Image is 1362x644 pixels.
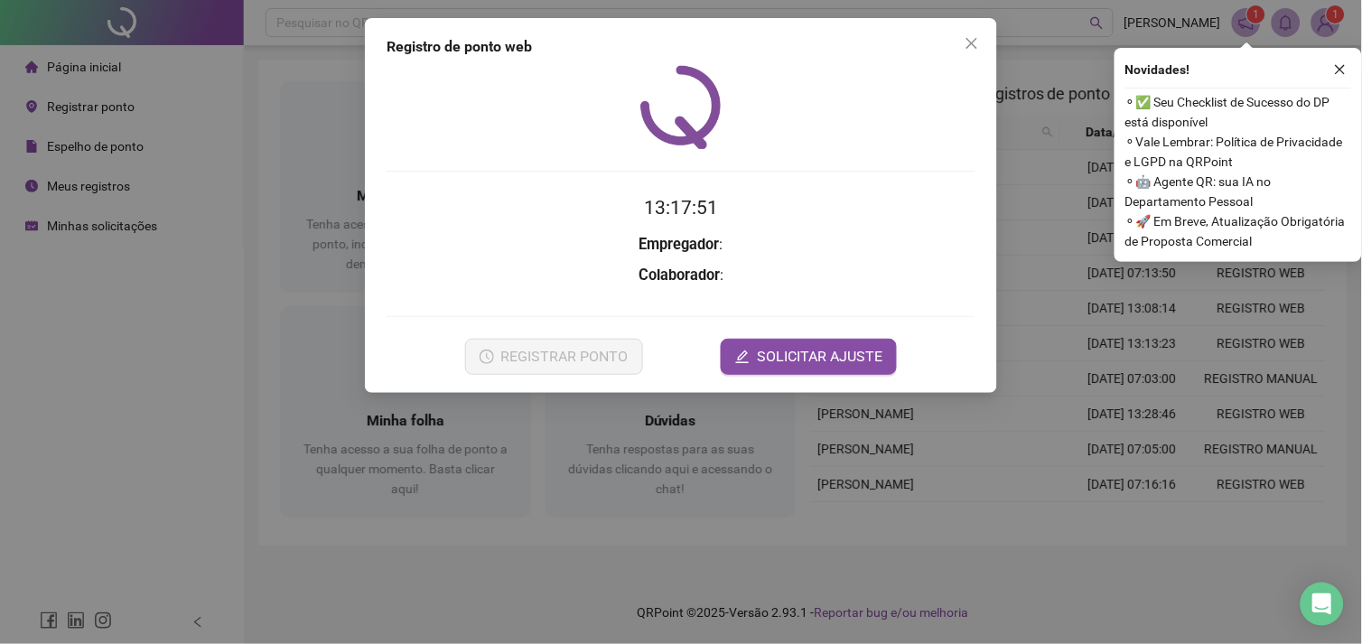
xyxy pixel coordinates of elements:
strong: Colaborador [639,266,720,284]
h3: : [387,264,975,287]
span: ⚬ 🤖 Agente QR: sua IA no Departamento Pessoal [1125,172,1351,211]
span: close [965,36,979,51]
span: ⚬ Vale Lembrar: Política de Privacidade e LGPD na QRPoint [1125,132,1351,172]
img: QRPoint [640,65,722,149]
strong: Empregador [639,236,720,253]
button: Close [957,29,986,58]
span: close [1334,63,1347,76]
span: Novidades ! [1125,60,1190,79]
span: ⚬ 🚀 Em Breve, Atualização Obrigatória de Proposta Comercial [1125,211,1351,251]
div: Open Intercom Messenger [1301,583,1344,626]
span: SOLICITAR AJUSTE [757,346,882,368]
time: 13:17:51 [644,197,718,219]
span: edit [735,350,750,364]
h3: : [387,233,975,257]
button: REGISTRAR PONTO [465,339,643,375]
button: editSOLICITAR AJUSTE [721,339,897,375]
span: ⚬ ✅ Seu Checklist de Sucesso do DP está disponível [1125,92,1351,132]
div: Registro de ponto web [387,36,975,58]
